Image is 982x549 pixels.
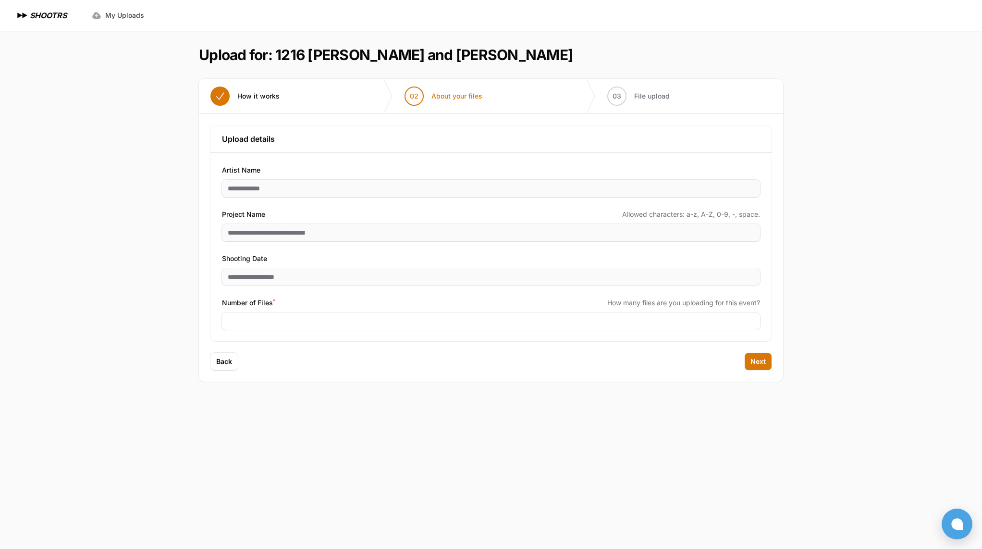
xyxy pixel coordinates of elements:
[222,253,267,264] span: Shooting Date
[745,353,772,370] button: Next
[237,91,280,101] span: How it works
[86,7,150,24] a: My Uploads
[216,357,232,366] span: Back
[15,10,30,21] img: SHOOTRS
[199,79,291,113] button: How it works
[410,91,418,101] span: 02
[750,357,766,366] span: Next
[210,353,238,370] button: Back
[393,79,494,113] button: 02 About your files
[607,298,760,308] span: How many files are you uploading for this event?
[105,11,144,20] span: My Uploads
[613,91,621,101] span: 03
[431,91,482,101] span: About your files
[942,509,972,539] button: Open chat window
[222,297,275,309] span: Number of Files
[622,210,760,219] span: Allowed characters: a-z, A-Z, 0-9, -, space.
[596,79,681,113] button: 03 File upload
[222,133,760,145] h3: Upload details
[634,91,670,101] span: File upload
[222,164,260,176] span: Artist Name
[222,209,265,220] span: Project Name
[30,10,67,21] h1: SHOOTRS
[199,46,573,63] h1: Upload for: 1216 [PERSON_NAME] and [PERSON_NAME]
[15,10,67,21] a: SHOOTRS SHOOTRS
